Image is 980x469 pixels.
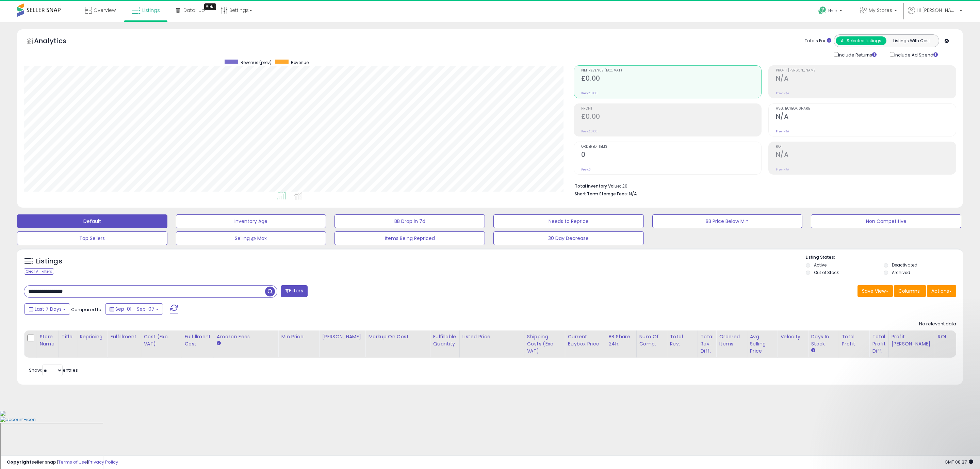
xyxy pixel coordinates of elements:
[365,330,430,358] th: The percentage added to the cost of goods (COGS) that forms the calculator for Min & Max prices.
[216,333,275,340] div: Amazon Fees
[776,69,956,72] span: Profit [PERSON_NAME]
[927,285,956,297] button: Actions
[462,333,521,340] div: Listed Price
[581,129,598,133] small: Prev: £0.00
[241,60,272,65] span: Revenue (prev)
[581,91,598,95] small: Prev: £0.00
[36,257,62,266] h5: Listings
[433,333,456,347] div: Fulfillable Quantity
[493,214,644,228] button: Needs to Reprice
[885,51,949,59] div: Include Ad Spend
[670,333,695,347] div: Total Rev.
[813,1,849,22] a: Help
[94,7,116,14] span: Overview
[719,333,744,347] div: Ordered Items
[776,167,789,172] small: Prev: N/A
[176,231,326,245] button: Selling @ Max
[29,367,78,373] span: Show: entries
[629,191,637,197] span: N/A
[842,333,866,347] div: Total Profit
[334,214,485,228] button: BB Drop in 7d
[334,231,485,245] button: Items Being Repriced
[892,270,910,275] label: Archived
[281,285,307,297] button: Filters
[776,91,789,95] small: Prev: N/A
[776,151,956,160] h2: N/A
[105,303,163,315] button: Sep-01 - Sep-07
[750,333,774,355] div: Avg Selling Price
[216,340,220,346] small: Amazon Fees.
[869,7,892,14] span: My Stores
[776,75,956,84] h2: N/A
[39,333,56,347] div: Store Name
[368,333,427,340] div: Markup on Cost
[814,262,827,268] label: Active
[581,151,761,160] h2: 0
[776,129,789,133] small: Prev: N/A
[806,254,963,261] p: Listing States:
[24,268,54,275] div: Clear All Filters
[184,333,211,347] div: Fulfillment Cost
[780,333,805,340] div: Velocity
[892,333,932,347] div: Profit [PERSON_NAME]
[919,321,956,327] div: No relevant data
[176,214,326,228] button: Inventory Age
[814,270,839,275] label: Out of Stock
[34,36,80,47] h5: Analytics
[894,285,926,297] button: Columns
[71,306,102,313] span: Compared to:
[80,333,104,340] div: Repricing
[886,36,937,45] button: Listings With Cost
[908,7,962,22] a: Hi [PERSON_NAME]
[701,333,714,355] div: Total Rev. Diff.
[898,288,920,294] span: Columns
[144,333,179,347] div: Cost (Exc. VAT)
[776,145,956,149] span: ROI
[938,333,963,340] div: ROI
[17,231,167,245] button: Top Sellers
[281,333,316,340] div: Min Price
[872,333,885,355] div: Total Profit Diff.
[609,333,634,347] div: BB Share 24h.
[818,6,827,15] i: Get Help
[581,145,761,149] span: Ordered Items
[115,306,154,312] span: Sep-01 - Sep-07
[575,191,628,197] b: Short Term Storage Fees:
[811,333,836,347] div: Days In Stock
[639,333,664,347] div: Num of Comp.
[829,51,885,59] div: Include Returns
[493,231,644,245] button: 30 Day Decrease
[575,183,621,189] b: Total Inventory Value:
[581,69,761,72] span: Net Revenue (Exc. VAT)
[581,167,591,172] small: Prev: 0
[811,347,815,354] small: Days In Stock.
[568,333,603,347] div: Current Buybox Price
[652,214,803,228] button: BB Price Below Min
[805,38,831,44] div: Totals For
[581,113,761,122] h2: £0.00
[811,214,961,228] button: Non Competitive
[35,306,62,312] span: Last 7 Days
[24,303,70,315] button: Last 7 Days
[204,3,216,10] div: Tooltip anchor
[776,107,956,111] span: Avg. Buybox Share
[527,333,562,355] div: Shipping Costs (Exc. VAT)
[62,333,74,340] div: Title
[110,333,138,340] div: Fulfillment
[581,107,761,111] span: Profit
[776,113,956,122] h2: N/A
[291,60,309,65] span: Revenue
[581,75,761,84] h2: £0.00
[828,8,837,14] span: Help
[836,36,886,45] button: All Selected Listings
[917,7,958,14] span: Hi [PERSON_NAME]
[17,214,167,228] button: Default
[142,7,160,14] span: Listings
[322,333,362,340] div: [PERSON_NAME]
[892,262,917,268] label: Deactivated
[575,181,951,190] li: £0
[183,7,205,14] span: DataHub
[857,285,893,297] button: Save View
